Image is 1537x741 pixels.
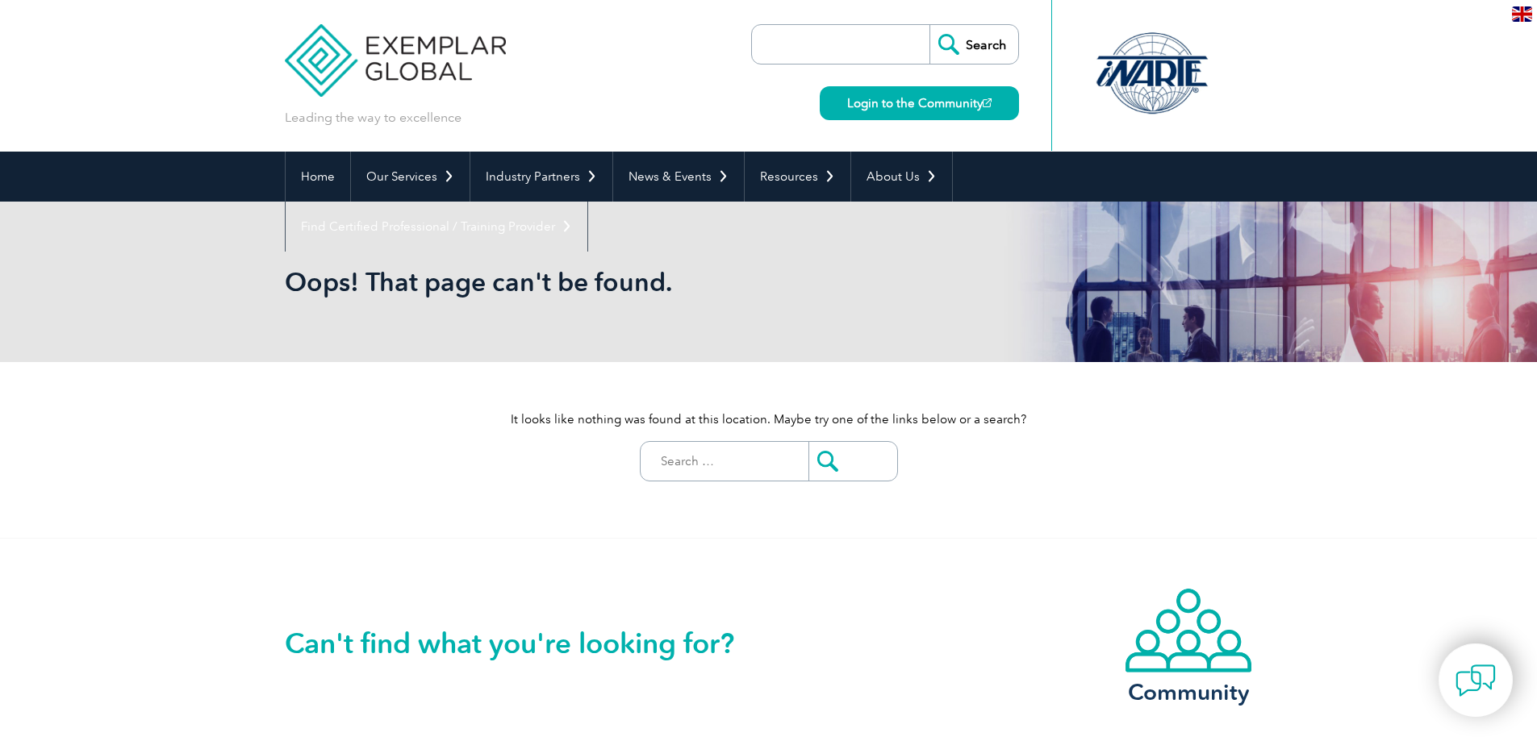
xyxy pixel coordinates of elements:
a: Resources [745,152,850,202]
a: Home [286,152,350,202]
p: Leading the way to excellence [285,109,462,127]
a: Login to the Community [820,86,1019,120]
img: icon-community.webp [1124,587,1253,674]
a: News & Events [613,152,744,202]
a: About Us [851,152,952,202]
img: en [1512,6,1532,22]
input: Submit [808,442,897,481]
a: Industry Partners [470,152,612,202]
img: contact-chat.png [1456,660,1496,701]
img: open_square.png [983,98,992,107]
h1: Oops! That page can't be found. [285,266,904,298]
input: Search [929,25,1018,64]
a: Community [1124,587,1253,702]
a: Our Services [351,152,470,202]
h2: Can't find what you're looking for? [285,631,769,656]
h3: Community [1124,682,1253,702]
a: Find Certified Professional / Training Provider [286,202,587,252]
p: It looks like nothing was found at this location. Maybe try one of the links below or a search? [285,410,1253,428]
